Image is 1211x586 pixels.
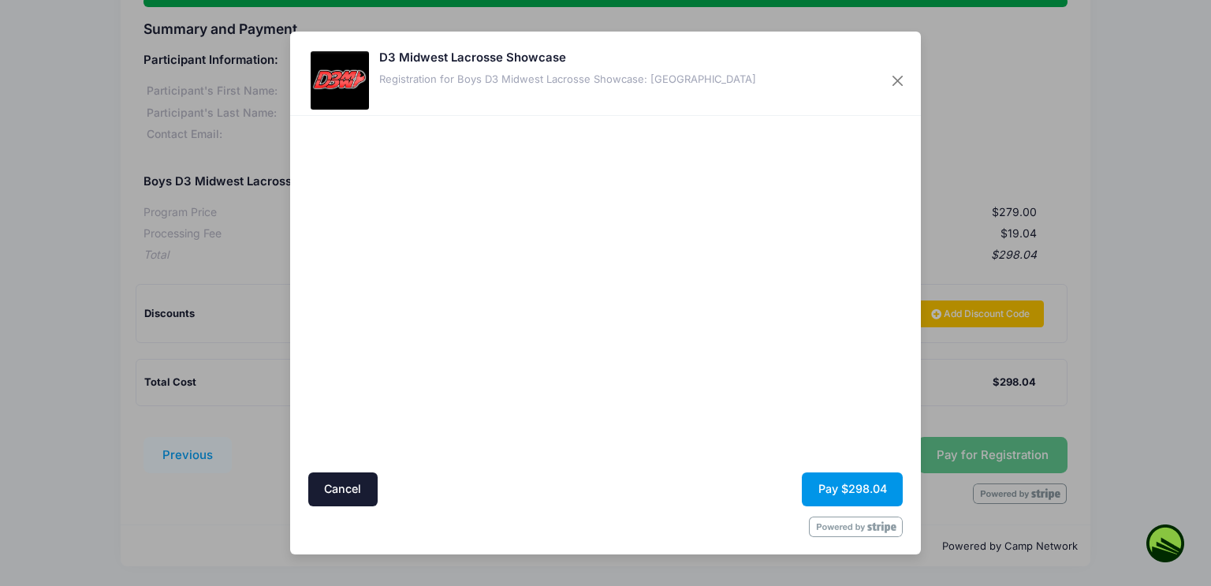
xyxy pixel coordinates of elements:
button: Pay $298.04 [802,472,903,506]
iframe: Secure payment input frame [610,120,907,467]
iframe: Secure address input frame [305,120,602,299]
button: Cancel [308,472,378,506]
div: Registration for Boys D3 Midwest Lacrosse Showcase: [GEOGRAPHIC_DATA] [379,72,756,88]
h5: D3 Midwest Lacrosse Showcase [379,49,756,66]
button: Close [884,67,912,95]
